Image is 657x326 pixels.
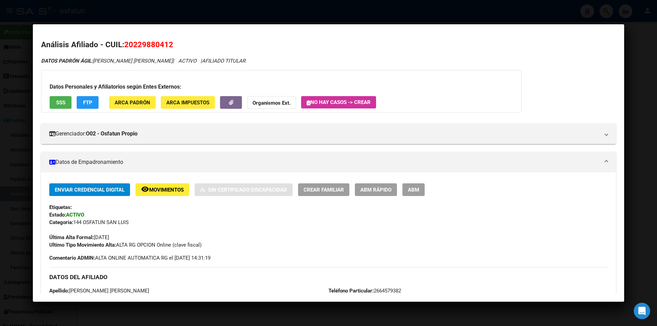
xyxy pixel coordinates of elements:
[208,187,287,193] span: Sin Certificado Discapacidad
[109,96,156,109] button: ARCA Padrón
[50,96,72,109] button: SSS
[41,39,616,51] h2: Análisis Afiliado - CUIL:
[202,58,245,64] span: AFILIADO TITULAR
[41,58,93,64] strong: DATOS PADRÓN ÁGIL:
[49,219,608,226] div: 144 OSFATUN SAN LUIS
[49,158,600,166] mat-panel-title: Datos de Empadronamiento
[83,100,92,106] span: FTP
[149,187,184,193] span: Movimientos
[253,100,291,106] strong: Organismos Ext.
[49,219,73,225] strong: Categoria:
[328,288,401,294] span: 2664579382
[634,303,650,319] div: Open Intercom Messenger
[41,58,173,64] span: [PERSON_NAME] [PERSON_NAME]
[328,288,374,294] strong: Teléfono Particular:
[86,130,138,138] strong: O02 - Osfatun Propio
[49,273,608,281] h3: DATOS DEL AFILIADO
[49,242,202,248] span: ALTA RG OPCION Online (clave fiscal)
[41,58,245,64] i: | ACTIVO |
[136,183,189,196] button: Movimientos
[402,183,425,196] button: ABM
[49,234,109,240] span: [DATE]
[298,183,349,196] button: Crear Familiar
[124,40,173,49] span: 20229880412
[304,187,344,193] span: Crear Familiar
[161,96,215,109] button: ARCA Impuestos
[49,242,116,248] strong: Ultimo Tipo Movimiento Alta:
[66,212,84,218] strong: ACTIVO
[49,288,69,294] strong: Apellido:
[56,100,65,106] span: SSS
[55,187,125,193] span: Enviar Credencial Digital
[77,96,99,109] button: FTP
[408,187,419,193] span: ABM
[49,288,149,294] span: [PERSON_NAME] [PERSON_NAME]
[41,152,616,172] mat-expansion-panel-header: Datos de Empadronamiento
[41,123,616,144] mat-expansion-panel-header: Gerenciador:O02 - Osfatun Propio
[49,212,66,218] strong: Estado:
[166,100,209,106] span: ARCA Impuestos
[301,96,376,108] button: No hay casos -> Crear
[49,183,130,196] button: Enviar Credencial Digital
[115,100,150,106] span: ARCA Padrón
[49,255,95,261] strong: Comentario ADMIN:
[49,234,94,240] strong: Última Alta Formal:
[49,254,210,262] span: ALTA ONLINE AUTOMATICA RG el [DATE] 14:31:19
[360,187,391,193] span: ABM Rápido
[50,83,513,91] h3: Datos Personales y Afiliatorios según Entes Externos:
[247,96,296,109] button: Organismos Ext.
[195,183,293,196] button: Sin Certificado Discapacidad
[49,130,600,138] mat-panel-title: Gerenciador:
[49,204,72,210] strong: Etiquetas:
[355,183,397,196] button: ABM Rápido
[141,185,149,193] mat-icon: remove_red_eye
[307,99,371,105] span: No hay casos -> Crear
